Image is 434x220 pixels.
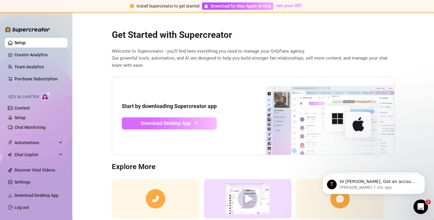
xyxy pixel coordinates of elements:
[14,150,57,160] span: Chat Copilot
[14,106,30,110] a: Content
[8,153,12,157] img: Chat Copilot
[112,162,395,172] h3: Explore More
[14,205,29,210] a: Log out
[137,4,200,8] span: Install Supercreator to get started
[14,138,57,147] span: Automations
[130,4,134,8] span: exclamation-circle
[8,94,39,100] span: Izzy AI Chatter
[141,119,191,127] span: Download Desktop App
[14,74,63,84] a: Purchase Subscription
[193,119,200,126] span: arrow-up
[14,180,30,184] a: Settings
[14,115,26,120] a: Setup
[426,200,431,204] span: 2
[8,193,13,198] span: download
[112,29,395,41] h2: Get Started with Supercreator
[14,40,26,45] a: Setup
[244,77,394,155] img: download app
[112,179,199,218] img: consulting call
[202,2,273,10] a: Download for Mac Apple M Chip
[122,117,217,129] a: Download Desktop Apparrow-up
[14,64,44,69] a: Team Analytics
[296,179,384,218] img: contact support
[5,26,50,33] img: logo-BBDzfeDw.svg
[14,125,46,130] a: Chat Monitoring
[112,48,395,69] span: Welcome to Supercreator - you’ll find here everything you need to manage your OnlyFans agency. Ou...
[211,3,271,9] span: Download for Mac Apple M Chip
[14,50,63,60] a: Creator Analytics
[414,200,428,214] iframe: Intercom live chat
[14,168,55,172] a: Discover Viral Videos
[41,92,51,101] img: AI Chatter
[276,3,302,8] a: not your OS?
[122,103,217,109] strong: Start by downloading Supercreator app
[313,162,434,204] iframe: Intercom notifications message
[204,179,291,218] img: supercreator demo
[8,140,13,145] span: thunderbolt
[204,4,208,8] span: apple
[14,193,58,198] span: Download Desktop App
